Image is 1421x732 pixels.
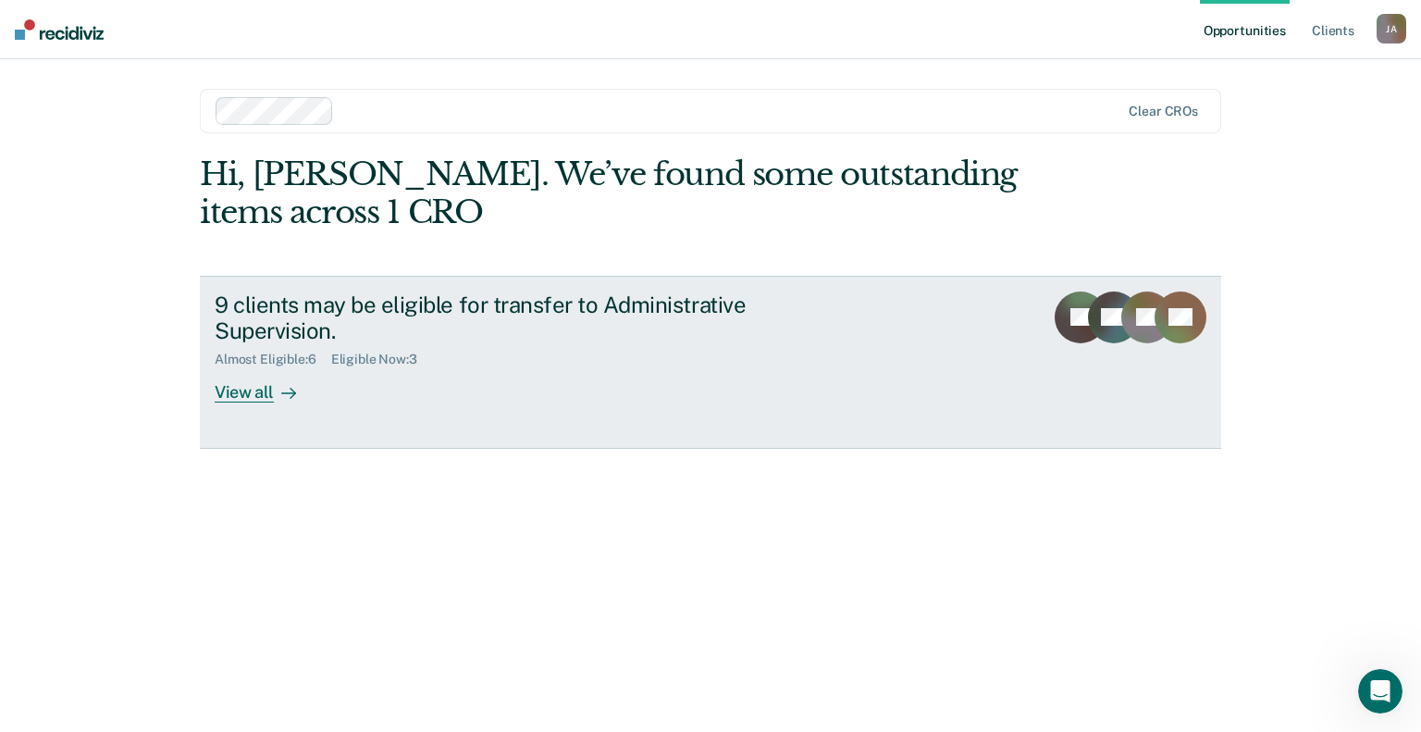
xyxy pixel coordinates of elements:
[215,292,864,345] div: 9 clients may be eligible for transfer to Administrative Supervision.
[1377,14,1406,43] button: JA
[200,276,1221,449] a: 9 clients may be eligible for transfer to Administrative Supervision.Almost Eligible:6Eligible No...
[200,155,1017,231] div: Hi, [PERSON_NAME]. We’ve found some outstanding items across 1 CRO
[331,352,432,367] div: Eligible Now : 3
[1377,14,1406,43] div: J A
[1129,104,1198,119] div: Clear CROs
[215,367,318,403] div: View all
[15,19,104,40] img: Recidiviz
[1358,669,1402,713] iframe: Intercom live chat
[215,352,331,367] div: Almost Eligible : 6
